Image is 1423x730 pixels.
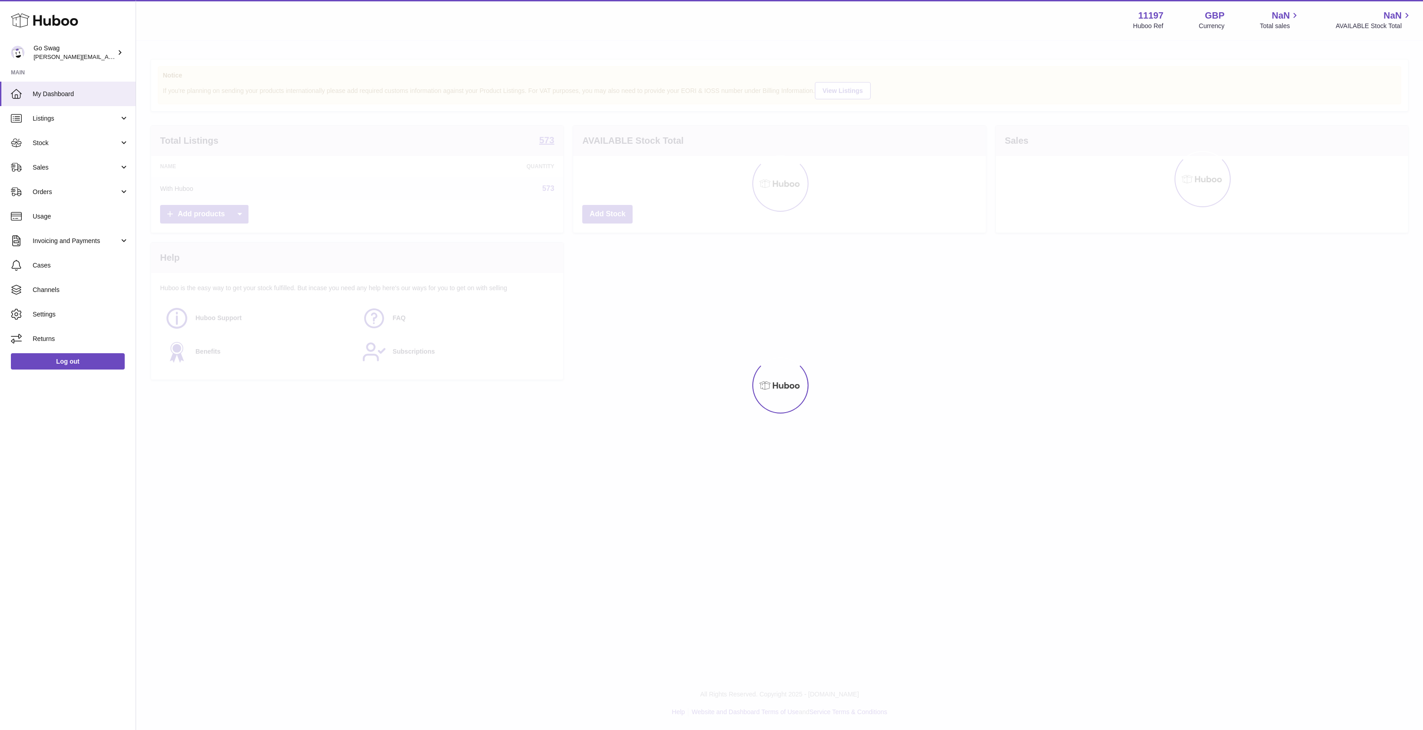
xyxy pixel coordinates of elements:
span: [PERSON_NAME][EMAIL_ADDRESS][DOMAIN_NAME] [34,53,182,60]
img: leigh@goswag.com [11,46,24,59]
span: AVAILABLE Stock Total [1335,22,1412,30]
div: Go Swag [34,44,115,61]
span: Invoicing and Payments [33,237,119,245]
span: Listings [33,114,119,123]
span: Sales [33,163,119,172]
span: Channels [33,286,129,294]
span: My Dashboard [33,90,129,98]
span: Orders [33,188,119,196]
span: Settings [33,310,129,319]
strong: GBP [1205,10,1224,22]
span: Cases [33,261,129,270]
span: Returns [33,335,129,343]
span: Stock [33,139,119,147]
a: NaN AVAILABLE Stock Total [1335,10,1412,30]
div: Currency [1199,22,1225,30]
a: Log out [11,353,125,370]
span: Total sales [1260,22,1300,30]
a: NaN Total sales [1260,10,1300,30]
span: NaN [1272,10,1290,22]
span: Usage [33,212,129,221]
div: Huboo Ref [1133,22,1164,30]
strong: 11197 [1138,10,1164,22]
span: NaN [1384,10,1402,22]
